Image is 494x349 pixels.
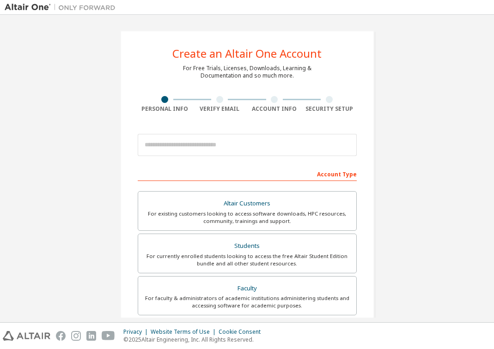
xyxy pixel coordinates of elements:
img: facebook.svg [56,331,66,341]
div: Website Terms of Use [151,328,219,336]
img: instagram.svg [71,331,81,341]
div: For Free Trials, Licenses, Downloads, Learning & Documentation and so much more. [183,65,311,79]
img: linkedin.svg [86,331,96,341]
div: Altair Customers [144,197,351,210]
div: Students [144,240,351,253]
div: For currently enrolled students looking to access the free Altair Student Edition bundle and all ... [144,253,351,267]
div: Personal Info [138,105,193,113]
div: For existing customers looking to access software downloads, HPC resources, community, trainings ... [144,210,351,225]
div: For faculty & administrators of academic institutions administering students and accessing softwa... [144,295,351,309]
img: Altair One [5,3,120,12]
div: Verify Email [192,105,247,113]
img: altair_logo.svg [3,331,50,341]
div: Account Info [247,105,302,113]
div: Create an Altair One Account [172,48,322,59]
div: Security Setup [302,105,357,113]
div: Account Type [138,166,357,181]
p: © 2025 Altair Engineering, Inc. All Rights Reserved. [123,336,266,343]
div: Faculty [144,282,351,295]
div: Cookie Consent [219,328,266,336]
div: Privacy [123,328,151,336]
img: youtube.svg [102,331,115,341]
